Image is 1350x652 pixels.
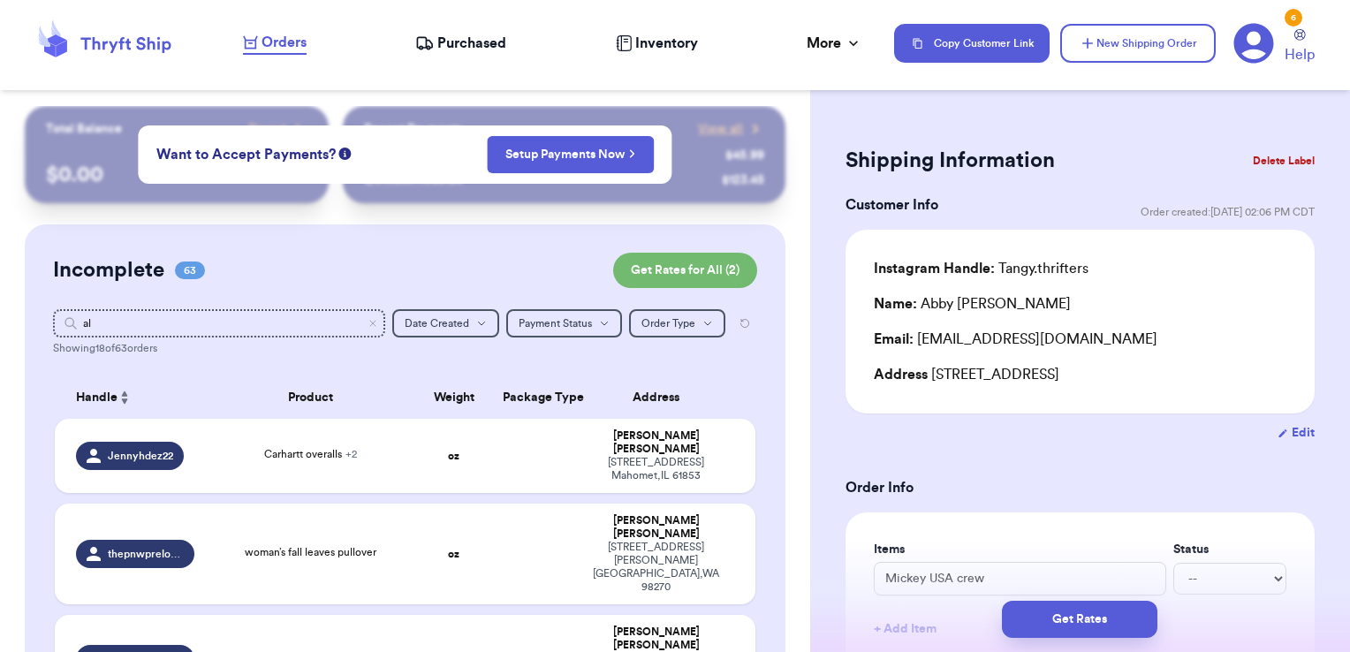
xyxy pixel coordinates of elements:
input: Search [53,309,386,337]
a: Help [1285,29,1315,65]
div: $ 45.99 [725,147,764,164]
button: Clear search [368,318,378,329]
h2: Shipping Information [846,147,1055,175]
strong: oz [448,451,459,461]
span: Help [1285,44,1315,65]
div: More [807,33,862,54]
a: View all [698,120,764,138]
span: Order created: [DATE] 02:06 PM CDT [1141,205,1315,219]
span: thepnwpreloved [108,547,185,561]
span: Orders [262,32,307,53]
div: Tangy.thrifters [874,258,1088,279]
span: + 2 [345,449,357,459]
span: Payment Status [519,318,592,329]
div: [PERSON_NAME] [PERSON_NAME] [578,625,734,652]
a: 6 [1233,23,1274,64]
th: Product [205,376,416,419]
button: Payment Status [506,309,622,337]
a: Purchased [415,33,506,54]
a: Inventory [616,33,698,54]
span: Jennyhdez22 [108,449,173,463]
h3: Customer Info [846,194,938,216]
button: Date Created [392,309,499,337]
a: Orders [243,32,307,55]
h2: Incomplete [53,256,164,284]
span: Carhartt overalls [264,449,357,459]
div: [PERSON_NAME] [PERSON_NAME] [578,514,734,541]
div: Abby [PERSON_NAME] [874,293,1071,315]
div: Showing 18 of 63 orders [53,341,758,355]
button: Delete Label [1246,141,1322,180]
th: Weight [416,376,491,419]
a: Setup Payments Now [505,146,635,163]
label: Items [874,541,1166,558]
a: Payout [248,120,307,138]
span: View all [698,120,743,138]
th: Address [567,376,755,419]
span: Instagram Handle: [874,262,995,276]
button: Get Rates [1002,601,1157,638]
span: Email: [874,332,914,346]
h3: Order Info [846,477,1315,498]
button: Edit [1278,424,1315,442]
span: Payout [248,120,286,138]
span: Address [874,368,928,382]
span: Order Type [641,318,695,329]
button: New Shipping Order [1060,24,1216,63]
span: Date Created [405,318,469,329]
button: Get Rates for All (2) [613,253,757,288]
th: Package Type [492,376,567,419]
button: Order Type [629,309,725,337]
label: Status [1173,541,1286,558]
button: Setup Payments Now [487,136,654,173]
span: woman’s fall leaves pullover [245,547,376,557]
p: $ 0.00 [46,161,308,189]
div: 6 [1285,9,1302,27]
p: Total Balance [46,120,122,138]
div: [EMAIL_ADDRESS][DOMAIN_NAME] [874,329,1286,350]
strong: oz [448,549,459,559]
button: Copy Customer Link [894,24,1050,63]
div: [STREET_ADDRESS] [874,364,1286,385]
div: [STREET_ADDRESS][PERSON_NAME] [GEOGRAPHIC_DATA] , WA 98270 [578,541,734,594]
button: Sort ascending [118,387,132,408]
button: Reset all filters [732,309,757,337]
span: Handle [76,389,118,407]
span: 63 [175,262,205,279]
span: Purchased [437,33,506,54]
span: Inventory [635,33,698,54]
div: [PERSON_NAME] [PERSON_NAME] [578,429,734,456]
p: Recent Payments [364,120,462,138]
div: $ 123.45 [722,171,764,189]
div: [STREET_ADDRESS] Mahomet , IL 61853 [578,456,734,482]
span: Name: [874,297,917,311]
span: Want to Accept Payments? [156,144,336,165]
